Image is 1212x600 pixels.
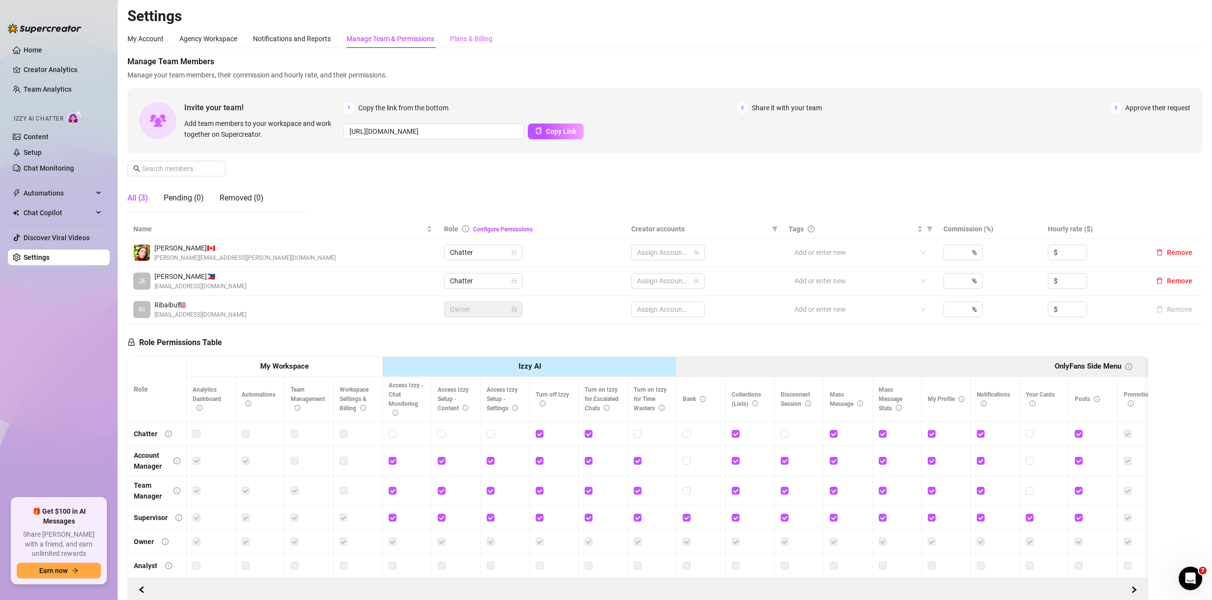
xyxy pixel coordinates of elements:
span: info-circle [805,400,811,406]
span: Share it with your team [752,102,822,113]
div: Owner [134,536,154,547]
span: JE [138,275,146,286]
span: filter [925,222,935,236]
h5: Role Permissions Table [127,337,222,349]
a: Creator Analytics [24,62,102,77]
div: Analyst [134,560,157,571]
span: info-circle [1128,400,1134,406]
span: filter [927,226,933,232]
button: Scroll Forward [134,582,149,598]
span: Automations [242,391,275,407]
th: Role [128,357,187,422]
div: Agency Workspace [179,33,237,44]
span: Automations [24,185,93,201]
span: Workspace Settings & Billing [340,386,369,412]
span: Copy Link [546,127,576,135]
span: Mass Message [830,391,863,407]
th: Name [127,220,438,239]
span: Remove [1167,249,1192,256]
span: Manage your team members, their commission and hourly rate, and their permissions. [127,70,1202,80]
span: info-circle [173,457,180,464]
span: Collections (Lists) [732,391,761,407]
span: My Profile [928,396,965,402]
span: [PERSON_NAME] 🇨🇦 [154,243,336,253]
span: info-circle [295,405,300,411]
strong: My Workspace [260,362,309,371]
span: info-circle [463,405,469,411]
img: Chat Copilot [13,209,19,216]
span: Mass Message Stats [879,386,902,412]
button: Scroll Backward [1126,582,1142,598]
a: Chat Monitoring [24,164,74,172]
span: Disconnect Session [781,391,811,407]
iframe: Intercom live chat [1179,567,1202,590]
div: Plans & Billing [450,33,493,44]
a: Discover Viral Videos [24,234,90,242]
span: info-circle [981,400,987,406]
button: Remove [1152,275,1196,287]
th: Hourly rate ($) [1042,220,1146,239]
span: right [1131,586,1138,593]
span: Izzy AI Chatter [14,114,63,124]
div: My Account [127,33,164,44]
span: Add team members to your workspace and work together on Supercreator. [184,118,340,140]
span: Approve their request [1125,102,1190,113]
span: Name [133,224,424,234]
span: info-circle [246,400,251,406]
span: team [693,250,699,255]
span: info-circle [173,487,180,494]
div: All (3) [127,192,148,204]
a: Team Analytics [24,85,72,93]
span: Creator accounts [631,224,767,234]
span: filter [770,222,780,236]
span: Turn on Izzy for Time Wasters [634,386,667,412]
a: Content [24,133,49,141]
span: Owner [450,302,517,317]
span: 2 [737,102,748,113]
span: info-circle [604,405,610,411]
div: Chatter [134,428,157,439]
span: info-circle [700,396,706,402]
div: Removed (0) [220,192,264,204]
span: Role [444,225,458,233]
span: info-circle [197,405,202,411]
span: thunderbolt [13,189,21,197]
span: copy [535,127,542,134]
span: Invite your team! [184,101,344,114]
span: Chat Copilot [24,205,93,221]
span: Manage Team Members [127,56,1202,68]
span: Your Cards [1026,391,1055,407]
span: info-circle [165,562,172,569]
span: Turn on Izzy for Escalated Chats [585,386,618,412]
span: 3 [1111,102,1121,113]
img: Carrie-Ann Burns [134,245,150,261]
span: delete [1156,249,1163,256]
span: Remove [1167,277,1192,285]
span: [EMAIL_ADDRESS][DOMAIN_NAME] [154,310,247,320]
span: Bank [683,396,706,402]
span: delete [1156,277,1163,284]
span: Posts [1075,396,1100,402]
span: info-circle [752,400,758,406]
span: 1 [344,102,354,113]
span: Earn now [39,567,68,575]
span: RI [139,304,145,315]
a: Settings [24,253,49,261]
span: Access Izzy Setup - Settings [487,386,518,412]
th: Commission (%) [938,220,1042,239]
span: info-circle [896,405,902,411]
span: left [138,586,145,593]
h2: Settings [127,7,1202,25]
span: lock [511,250,517,255]
button: Earn nowarrow-right [17,563,101,578]
span: lock [511,278,517,284]
strong: Izzy AI [519,362,541,371]
span: Notifications [977,391,1010,407]
span: [PERSON_NAME][EMAIL_ADDRESS][PERSON_NAME][DOMAIN_NAME] [154,253,336,263]
span: Share [PERSON_NAME] with a friend, and earn unlimited rewards [17,530,101,559]
span: Team Management [291,386,325,412]
span: search [133,165,140,172]
button: Copy Link [528,124,584,139]
div: Account Manager [134,450,166,472]
span: Chatter [450,274,517,288]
